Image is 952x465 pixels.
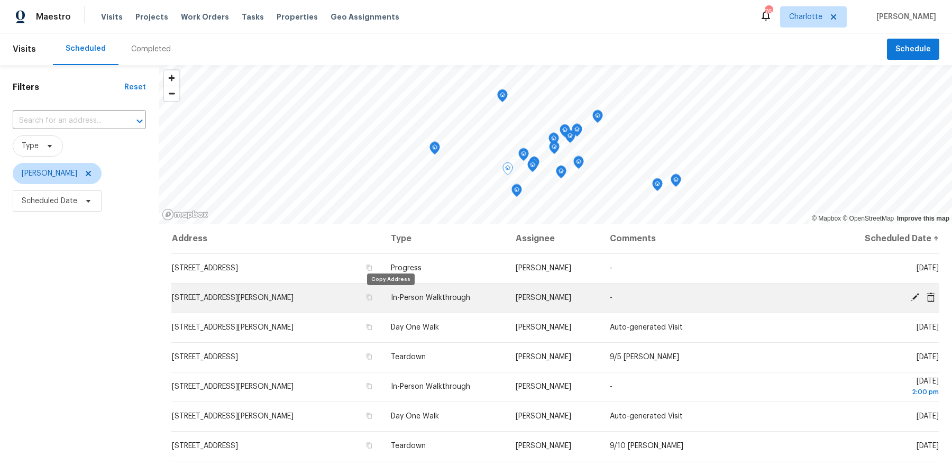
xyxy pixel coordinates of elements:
span: [PERSON_NAME] [516,413,571,420]
span: [STREET_ADDRESS][PERSON_NAME] [172,383,294,390]
span: Schedule [895,43,931,56]
span: [STREET_ADDRESS] [172,442,238,450]
div: Map marker [592,110,603,126]
div: Map marker [502,162,513,179]
span: [PERSON_NAME] [516,383,571,390]
span: Teardown [391,442,426,450]
span: [PERSON_NAME] [516,353,571,361]
span: [DATE] [917,442,939,450]
div: Map marker [572,124,582,140]
div: Map marker [556,166,566,182]
span: Visits [13,38,36,61]
span: [DATE] [917,413,939,420]
span: - [610,294,612,302]
span: Teardown [391,353,426,361]
div: Map marker [497,89,508,106]
div: Map marker [527,159,538,176]
div: Map marker [671,174,681,190]
span: Properties [277,12,318,22]
div: Map marker [511,184,522,200]
span: [STREET_ADDRESS] [172,265,238,272]
button: Open [132,114,147,129]
button: Schedule [887,39,939,60]
span: Work Orders [181,12,229,22]
span: [PERSON_NAME] [872,12,936,22]
div: Map marker [565,130,575,147]
span: [PERSON_NAME] [22,168,77,179]
span: In-Person Walkthrough [391,383,470,390]
span: [STREET_ADDRESS][PERSON_NAME] [172,413,294,420]
div: Map marker [548,133,559,149]
span: Day One Walk [391,324,439,331]
input: Search for an address... [13,113,116,129]
div: Map marker [529,157,539,173]
button: Copy Address [364,322,374,332]
div: Map marker [549,141,560,158]
span: 9/5 [PERSON_NAME] [610,353,679,361]
div: Scheduled [66,43,106,54]
span: Geo Assignments [331,12,399,22]
span: Cancel [923,293,939,302]
div: Map marker [560,124,570,141]
div: 2:00 pm [840,387,939,397]
span: Auto-generated Visit [610,324,683,331]
a: OpenStreetMap [843,215,894,222]
span: [PERSON_NAME] [516,442,571,450]
div: Reset [124,82,146,93]
th: Address [171,224,382,253]
canvas: Map [159,65,952,224]
h1: Filters [13,82,124,93]
div: Map marker [652,178,663,195]
span: Auto-generated Visit [610,413,683,420]
span: [STREET_ADDRESS] [172,353,238,361]
span: [STREET_ADDRESS][PERSON_NAME] [172,294,294,302]
span: Projects [135,12,168,22]
span: [PERSON_NAME] [516,265,571,272]
div: Map marker [518,148,529,165]
div: Map marker [573,156,584,172]
th: Scheduled Date ↑ [831,224,939,253]
button: Zoom out [164,86,179,101]
span: [STREET_ADDRESS][PERSON_NAME] [172,324,294,331]
span: Visits [101,12,123,22]
span: [DATE] [917,353,939,361]
span: [PERSON_NAME] [516,324,571,331]
button: Copy Address [364,441,374,450]
a: Mapbox [812,215,841,222]
span: [DATE] [840,378,939,397]
a: Mapbox homepage [162,208,208,221]
span: [DATE] [917,324,939,331]
a: Improve this map [897,215,949,222]
span: Maestro [36,12,71,22]
span: - [610,383,612,390]
th: Type [382,224,507,253]
button: Copy Address [364,263,374,272]
span: Charlotte [789,12,822,22]
div: Map marker [429,142,440,158]
span: 9/10 [PERSON_NAME] [610,442,683,450]
button: Copy Address [364,352,374,361]
span: Edit [907,293,923,302]
span: - [610,265,612,272]
div: Completed [131,44,171,54]
span: [PERSON_NAME] [516,294,571,302]
span: Scheduled Date [22,196,77,206]
span: Tasks [242,13,264,21]
th: Comments [601,224,832,253]
div: 76 [765,6,772,17]
button: Copy Address [364,411,374,421]
th: Assignee [507,224,601,253]
span: In-Person Walkthrough [391,294,470,302]
span: Progress [391,265,422,272]
button: Zoom in [164,70,179,86]
span: Type [22,141,39,151]
span: [DATE] [917,265,939,272]
span: Day One Walk [391,413,439,420]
